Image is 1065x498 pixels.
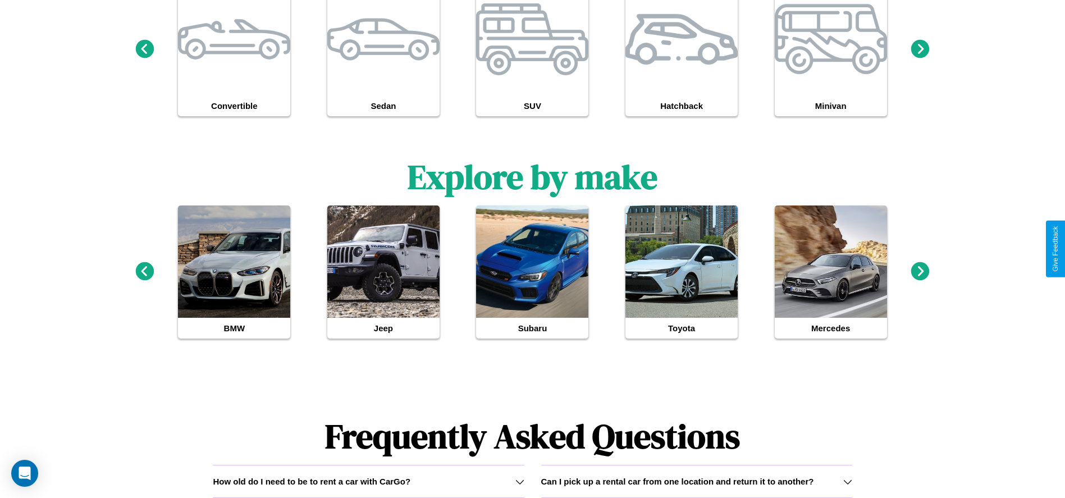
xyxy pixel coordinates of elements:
[408,154,657,200] h1: Explore by make
[775,318,887,339] h4: Mercedes
[213,477,410,486] h3: How old do I need to be to rent a car with CarGo?
[476,95,588,116] h4: SUV
[625,95,738,116] h4: Hatchback
[625,318,738,339] h4: Toyota
[178,95,290,116] h4: Convertible
[11,460,38,487] div: Open Intercom Messenger
[775,95,887,116] h4: Minivan
[213,408,852,465] h1: Frequently Asked Questions
[1052,226,1059,272] div: Give Feedback
[327,95,440,116] h4: Sedan
[476,318,588,339] h4: Subaru
[541,477,814,486] h3: Can I pick up a rental car from one location and return it to another?
[327,318,440,339] h4: Jeep
[178,318,290,339] h4: BMW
